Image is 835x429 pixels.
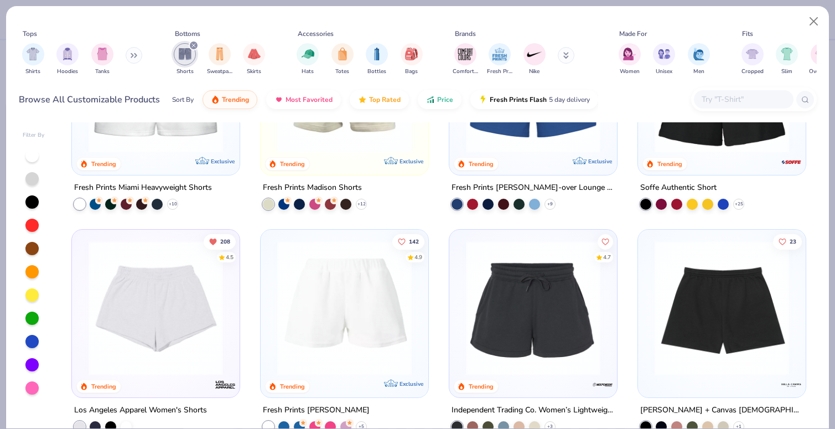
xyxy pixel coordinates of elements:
[418,90,461,109] button: Price
[336,48,349,60] img: Totes Image
[701,93,786,106] input: Try "T-Shirt"
[83,18,229,153] img: af8dff09-eddf-408b-b5dc-51145765dcf2
[272,18,417,153] img: 57e454c6-5c1c-4246-bc67-38b41f84003c
[177,68,194,76] span: Shorts
[243,43,265,76] div: filter for Skirts
[366,43,388,76] button: filter button
[207,43,232,76] div: filter for Sweatpants
[25,68,40,76] span: Shirts
[523,43,546,76] button: filter button
[523,43,546,76] div: filter for Nike
[174,43,196,76] div: filter for Shorts
[369,95,401,104] span: Top Rated
[529,68,540,76] span: Nike
[455,29,476,39] div: Brands
[773,234,802,249] button: Like
[803,11,824,32] button: Close
[688,43,710,76] button: filter button
[179,48,191,60] img: Shorts Image
[371,48,383,60] img: Bottles Image
[302,48,314,60] img: Hats Image
[175,29,200,39] div: Bottoms
[653,43,675,76] div: filter for Unisex
[23,29,37,39] div: Tops
[619,43,641,76] button: filter button
[95,68,110,76] span: Tanks
[243,43,265,76] button: filter button
[263,404,370,417] div: Fresh Prints [PERSON_NAME]
[776,43,798,76] div: filter for Slim
[619,43,641,76] div: filter for Women
[214,374,236,396] img: Los Angeles Apparel logo
[688,43,710,76] div: filter for Men
[211,158,235,165] span: Exclusive
[263,181,362,195] div: Fresh Prints Madison Shorts
[358,95,367,104] img: TopRated.gif
[409,239,419,244] span: 142
[658,48,671,60] img: Unisex Image
[19,93,160,106] div: Browse All Customizable Products
[414,253,422,261] div: 4.9
[174,43,196,76] button: filter button
[452,404,615,417] div: Independent Trading Co. Women’s Lightweight [US_STATE] Wave Wash Sweatshorts
[809,68,834,76] span: Oversized
[248,48,261,60] img: Skirts Image
[366,43,388,76] div: filter for Bottles
[649,241,795,375] img: 3ca48a71-abb5-40b7-a22d-da7277df8024
[22,43,44,76] div: filter for Shirts
[274,95,283,104] img: most_fav.gif
[437,95,453,104] span: Price
[392,234,424,249] button: Like
[203,90,257,109] button: Trending
[331,43,354,76] button: filter button
[367,68,386,76] span: Bottles
[598,234,613,249] button: Like
[588,158,612,165] span: Exclusive
[96,48,108,60] img: Tanks Image
[61,48,74,60] img: Hoodies Image
[549,94,590,106] span: 5 day delivery
[214,48,226,60] img: Sweatpants Image
[592,374,614,396] img: Independent Trading Co. logo
[742,29,753,39] div: Fits
[401,43,423,76] button: filter button
[693,68,704,76] span: Men
[297,43,319,76] div: filter for Hats
[23,131,45,139] div: Filter By
[809,43,834,76] button: filter button
[790,239,796,244] span: 23
[781,48,793,60] img: Slim Image
[405,48,417,60] img: Bags Image
[335,68,349,76] span: Totes
[491,46,508,63] img: Fresh Prints Image
[741,68,764,76] span: Cropped
[479,95,487,104] img: flash.gif
[487,43,512,76] button: filter button
[272,241,417,375] img: e03c1d32-1478-43eb-b197-8e0c1ae2b0d4
[172,95,194,105] div: Sort By
[57,68,78,76] span: Hoodies
[457,46,474,63] img: Comfort Colors Image
[653,43,675,76] button: filter button
[453,43,478,76] button: filter button
[693,48,705,60] img: Men Image
[649,18,795,153] img: f2aea35a-bd5e-487e-a8a1-25153f44d02a
[207,68,232,76] span: Sweatpants
[619,29,647,39] div: Made For
[211,95,220,104] img: trending.gif
[741,43,764,76] button: filter button
[226,253,234,261] div: 4.5
[331,43,354,76] div: filter for Totes
[401,43,423,76] div: filter for Bags
[780,151,802,173] img: Soffe logo
[247,68,261,76] span: Skirts
[603,253,611,261] div: 4.7
[460,241,606,375] img: d7c09eb8-b573-4a70-8e54-300b8a580557
[56,43,79,76] button: filter button
[460,18,606,153] img: d60be0fe-5443-43a1-ac7f-73f8b6aa2e6e
[74,404,207,417] div: Los Angeles Apparel Women's Shorts
[83,241,229,375] img: 0f9e37c5-2c60-4d00-8ff5-71159717a189
[27,48,39,60] img: Shirts Image
[741,43,764,76] div: filter for Cropped
[400,380,423,387] span: Exclusive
